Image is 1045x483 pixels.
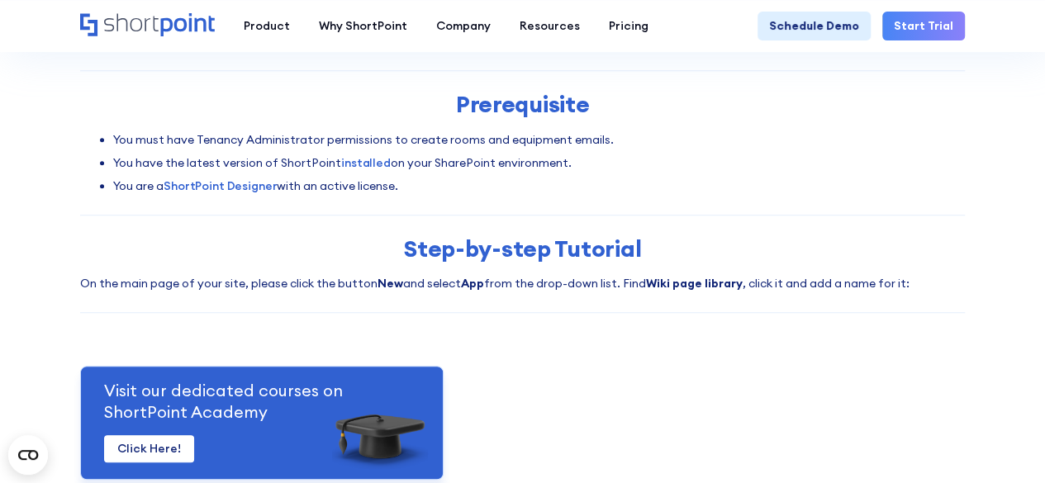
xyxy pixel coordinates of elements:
a: Why ShortPoint [304,12,421,40]
a: Resources [505,12,594,40]
div: Why ShortPoint [319,17,407,35]
a: ShortPoint Designer [164,178,277,193]
a: Click Here! [104,435,194,462]
a: Home [80,13,215,38]
iframe: Chat Widget [962,404,1045,483]
a: Product [229,12,304,40]
h2: Step-by-step Tutorial [213,235,833,262]
strong: App [461,276,484,291]
p: Visit our dedicated courses on ShortPoint Academy [104,380,347,422]
a: installed [341,155,391,170]
a: Company [421,12,505,40]
div: Resources [520,17,580,35]
a: Pricing [594,12,663,40]
li: You must have Tenancy Administrator permissions to create rooms and equipment emails. [113,131,965,149]
h2: Prerequisite [213,91,833,117]
a: Start Trial [882,12,965,40]
div: Pricing [609,17,648,35]
div: Company [436,17,491,35]
strong: New [378,276,403,291]
li: You are a with an active license. [113,178,965,195]
div: Product [244,17,290,35]
strong: Wiki page library [646,276,743,291]
p: On the main page of your site, please click the button and select from the drop-down list. Find ,... [80,275,965,292]
li: You have the latest version of ShortPoint on your SharePoint environment. [113,154,965,172]
a: Schedule Demo [758,12,871,40]
button: Open CMP widget [8,435,48,475]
